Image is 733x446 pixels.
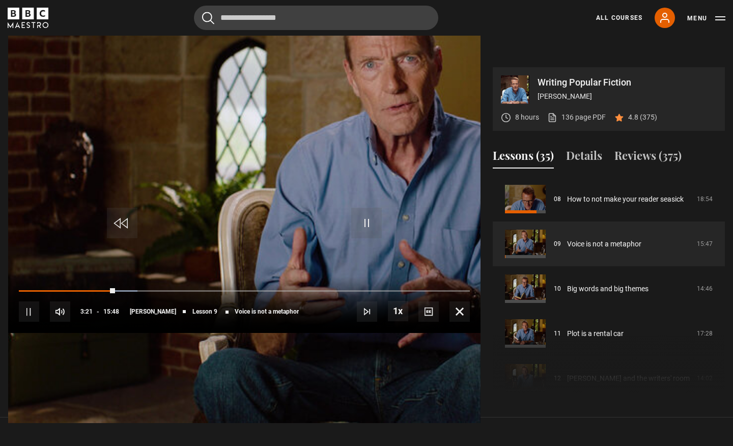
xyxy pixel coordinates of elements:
span: - [97,308,99,315]
p: [PERSON_NAME] [538,91,717,102]
button: Lessons (35) [493,147,554,169]
svg: BBC Maestro [8,8,48,28]
video-js: Video Player [8,67,481,333]
a: Voice is not a metaphor [567,239,641,249]
button: Playback Rate [388,301,408,321]
a: All Courses [596,13,642,22]
button: Captions [418,301,439,322]
button: Reviews (375) [614,147,682,169]
span: [PERSON_NAME] [130,309,176,315]
button: Next Lesson [357,301,377,322]
button: Toggle navigation [687,13,725,23]
a: Plot is a rental car [567,328,624,339]
a: How to not make your reader seasick [567,194,684,205]
span: Lesson 9 [192,309,217,315]
button: Details [566,147,602,169]
p: 4.8 (375) [628,112,657,123]
button: Pause [19,301,39,322]
input: Search [194,6,438,30]
a: Big words and big themes [567,284,649,294]
button: Mute [50,301,70,322]
span: 15:48 [103,302,119,321]
div: Progress Bar [19,290,470,292]
button: Submit the search query [202,12,214,24]
span: 3:21 [80,302,93,321]
a: 136 page PDF [547,112,606,123]
button: Fullscreen [449,301,470,322]
span: Voice is not a metaphor [235,309,299,315]
p: 8 hours [515,112,539,123]
p: Writing Popular Fiction [538,78,717,87]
